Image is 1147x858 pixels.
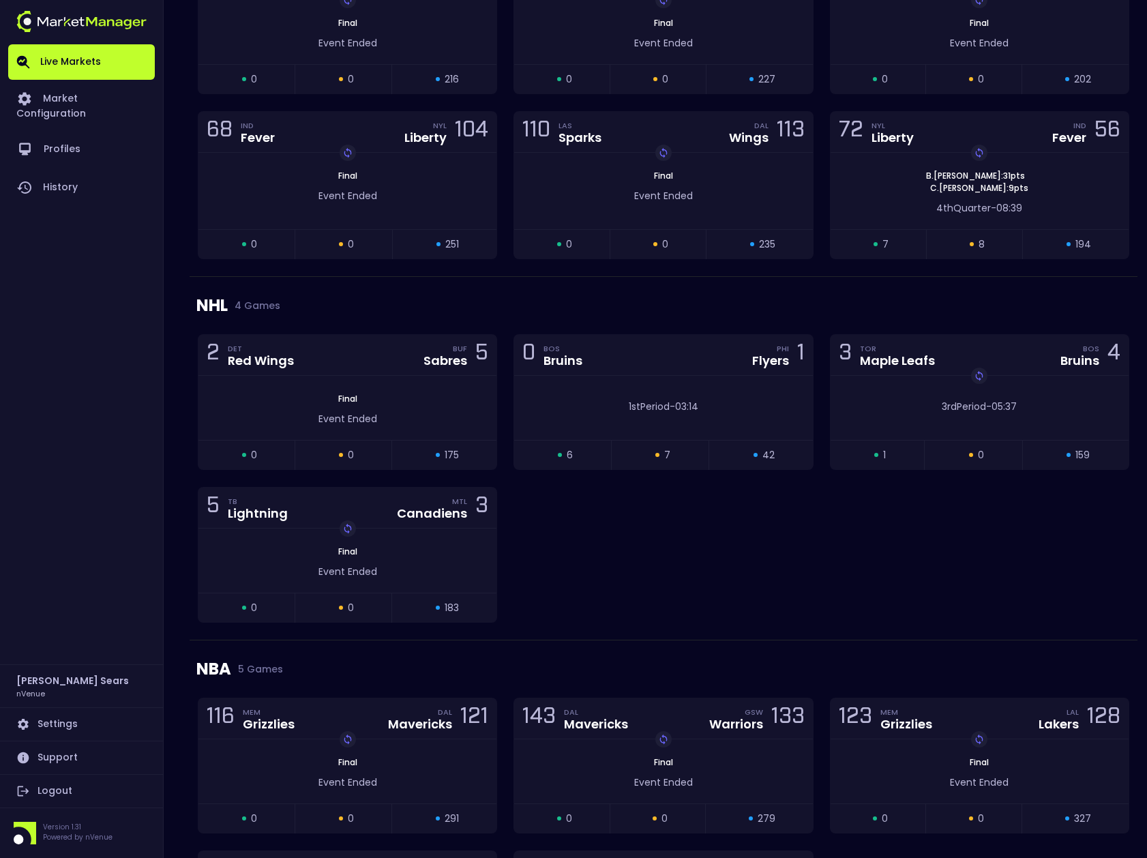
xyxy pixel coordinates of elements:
[880,707,932,718] div: MEM
[777,119,805,145] div: 113
[872,120,914,131] div: NYL
[342,147,353,158] img: replayImg
[404,132,447,144] div: Liberty
[882,237,889,252] span: 7
[567,448,573,462] span: 6
[243,707,295,718] div: MEM
[348,237,354,252] span: 0
[662,72,668,87] span: 0
[16,673,129,688] h2: [PERSON_NAME] Sears
[634,36,693,50] span: Event Ended
[388,718,452,730] div: Mavericks
[228,507,288,520] div: Lightning
[318,775,377,789] span: Event Ended
[675,400,698,413] span: 03:14
[564,707,628,718] div: DAL
[996,201,1022,215] span: 08:39
[839,342,852,368] div: 3
[860,343,935,354] div: TOR
[207,706,235,731] div: 116
[342,734,353,745] img: replayImg
[445,812,459,826] span: 291
[207,342,220,368] div: 2
[634,775,693,789] span: Event Ended
[334,546,361,557] span: Final
[978,72,984,87] span: 0
[334,170,361,181] span: Final
[8,741,155,774] a: Support
[991,201,996,215] span: -
[992,400,1017,413] span: 05:37
[882,812,888,826] span: 0
[759,237,775,252] span: 235
[543,343,582,354] div: BOS
[342,523,353,534] img: replayImg
[251,448,257,462] span: 0
[650,756,677,768] span: Final
[661,812,668,826] span: 0
[397,507,467,520] div: Canadiens
[251,812,257,826] span: 0
[942,400,986,413] span: 3rd Period
[754,120,769,131] div: DAL
[926,182,1032,194] span: C . [PERSON_NAME] : 9 pts
[196,277,1131,334] div: NHL
[460,706,488,731] div: 121
[8,708,155,741] a: Settings
[318,412,377,426] span: Event Ended
[8,168,155,207] a: History
[453,343,467,354] div: BUF
[334,17,361,29] span: Final
[1074,812,1091,826] span: 327
[758,72,775,87] span: 227
[207,495,220,520] div: 5
[1107,342,1120,368] div: 4
[207,119,233,145] div: 68
[1067,707,1079,718] div: LAL
[950,36,1009,50] span: Event Ended
[251,237,257,252] span: 0
[522,342,535,368] div: 0
[936,201,991,215] span: 4th Quarter
[974,370,985,381] img: replayImg
[16,11,147,32] img: logo
[978,448,984,462] span: 0
[8,80,155,130] a: Market Configuration
[423,355,467,367] div: Sabres
[8,775,155,808] a: Logout
[860,355,935,367] div: Maple Leafs
[771,706,805,731] div: 133
[558,132,601,144] div: Sparks
[1073,120,1086,131] div: IND
[1094,119,1120,145] div: 56
[872,132,914,144] div: Liberty
[251,72,257,87] span: 0
[1083,343,1099,354] div: BOS
[1039,718,1079,730] div: Lakers
[348,601,354,615] span: 0
[43,822,113,832] p: Version 1.31
[228,300,280,311] span: 4 Games
[348,812,354,826] span: 0
[543,355,582,367] div: Bruins
[1075,448,1090,462] span: 159
[318,565,377,578] span: Event Ended
[979,237,985,252] span: 8
[438,707,452,718] div: DAL
[566,237,572,252] span: 0
[974,734,985,745] img: replayImg
[455,119,488,145] div: 104
[664,448,670,462] span: 7
[986,400,992,413] span: -
[558,120,601,131] div: LAS
[839,706,872,731] div: 123
[522,119,550,145] div: 110
[978,812,984,826] span: 0
[318,36,377,50] span: Event Ended
[16,688,45,698] h3: nVenue
[882,72,888,87] span: 0
[758,812,775,826] span: 279
[522,706,556,731] div: 143
[445,72,459,87] span: 216
[231,664,283,675] span: 5 Games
